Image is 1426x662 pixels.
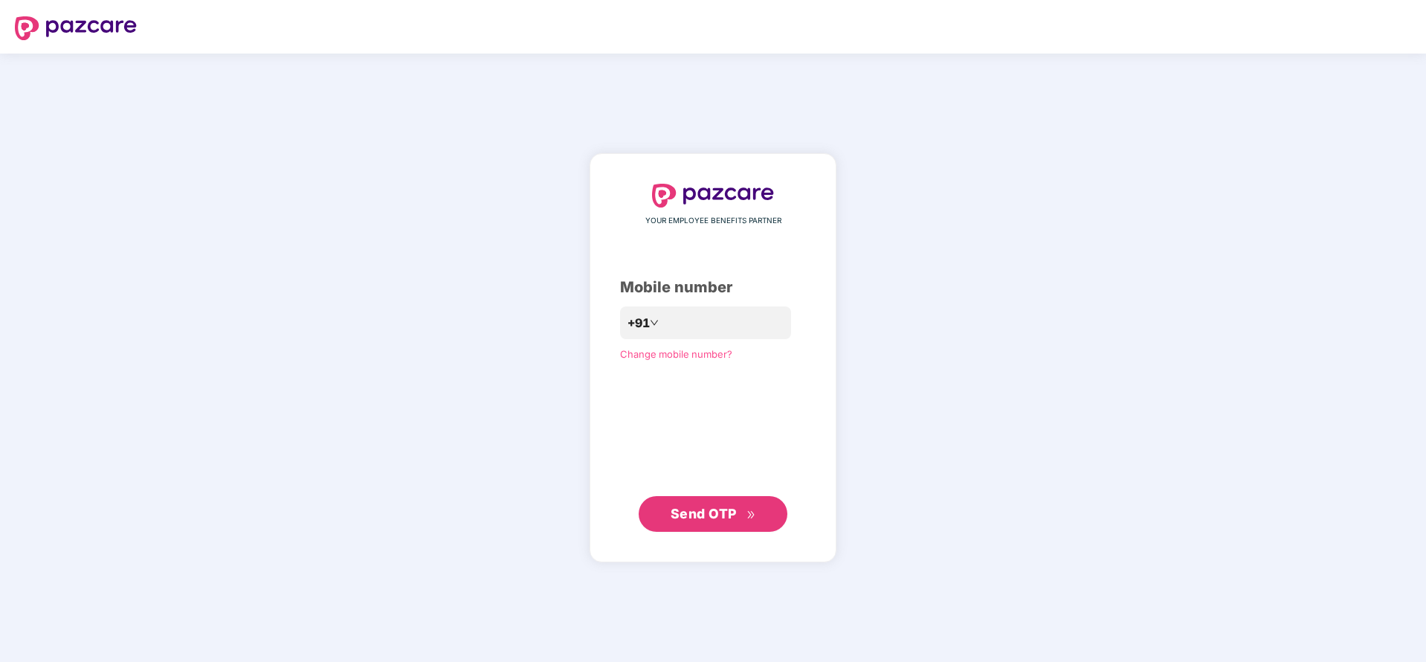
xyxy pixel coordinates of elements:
[639,496,787,532] button: Send OTPdouble-right
[15,16,137,40] img: logo
[620,276,806,299] div: Mobile number
[652,184,774,208] img: logo
[671,506,737,521] span: Send OTP
[620,348,732,360] a: Change mobile number?
[650,318,659,327] span: down
[645,215,781,227] span: YOUR EMPLOYEE BENEFITS PARTNER
[627,314,650,332] span: +91
[746,510,756,520] span: double-right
